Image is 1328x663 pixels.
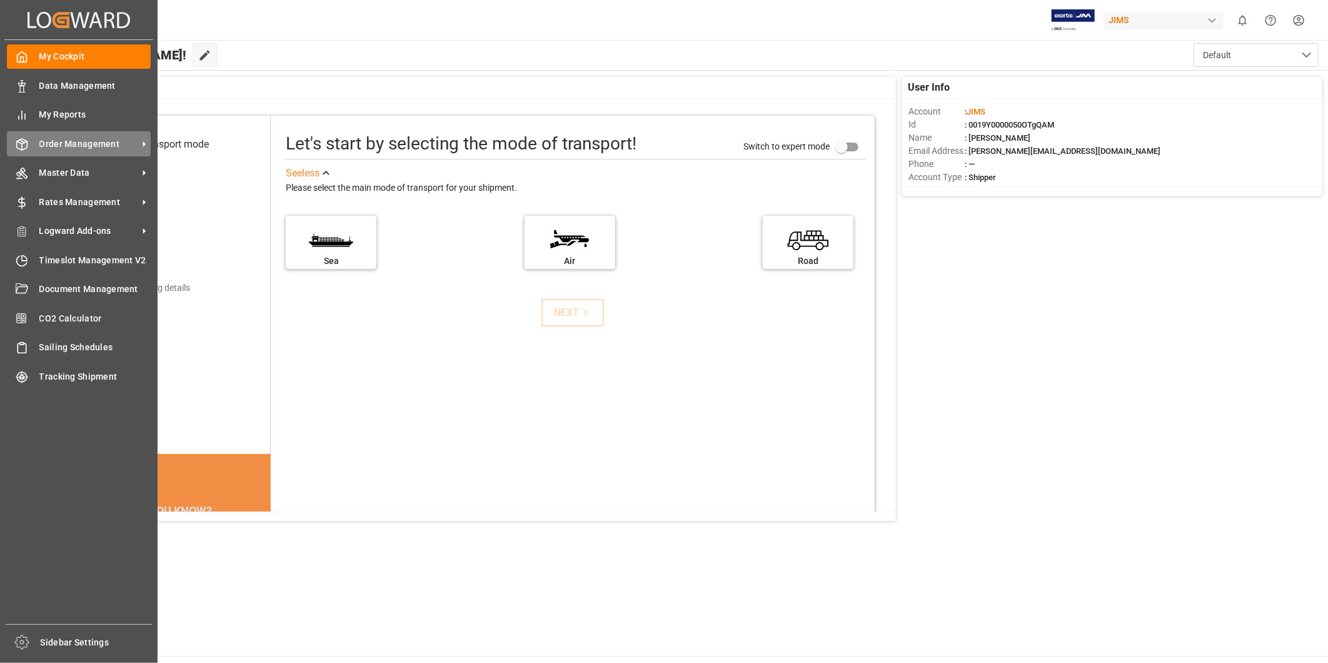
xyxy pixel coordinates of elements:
[541,299,604,326] button: NEXT
[39,108,151,121] span: My Reports
[112,137,209,152] div: Select transport mode
[39,166,138,180] span: Master Data
[112,281,190,295] div: Add shipping details
[1052,9,1095,31] img: Exertis%20JAM%20-%20Email%20Logo.jpg_1722504956.jpg
[39,283,151,296] span: Document Management
[908,118,965,131] span: Id
[1257,6,1285,34] button: Help Center
[965,146,1160,156] span: : [PERSON_NAME][EMAIL_ADDRESS][DOMAIN_NAME]
[908,158,965,171] span: Phone
[7,306,151,330] a: CO2 Calculator
[7,103,151,127] a: My Reports
[554,305,592,320] div: NEXT
[39,312,151,325] span: CO2 Calculator
[70,498,271,524] div: DID YOU KNOW?
[39,225,138,238] span: Logward Add-ons
[908,80,950,95] span: User Info
[1104,11,1224,29] div: JIMS
[39,79,151,93] span: Data Management
[908,171,965,184] span: Account Type
[39,370,151,383] span: Tracking Shipment
[965,159,975,169] span: : —
[908,105,965,118] span: Account
[531,255,609,268] div: Air
[7,248,151,272] a: Timeslot Management V2
[965,173,996,182] span: : Shipper
[1104,8,1229,32] button: JIMS
[286,131,636,157] div: Let's start by selecting the mode of transport!
[967,107,985,116] span: JIMS
[292,255,370,268] div: Sea
[7,44,151,69] a: My Cockpit
[908,144,965,158] span: Email Address
[1194,43,1319,67] button: open menu
[1229,6,1257,34] button: show 0 new notifications
[769,255,847,268] div: Road
[39,138,138,151] span: Order Management
[1203,49,1231,62] span: Default
[965,107,985,116] span: :
[39,196,138,209] span: Rates Management
[39,254,151,267] span: Timeslot Management V2
[41,636,153,649] span: Sidebar Settings
[7,364,151,388] a: Tracking Shipment
[7,335,151,360] a: Sailing Schedules
[965,120,1054,129] span: : 0019Y0000050OTgQAM
[7,277,151,301] a: Document Management
[286,166,319,181] div: See less
[286,181,865,196] div: Please select the main mode of transport for your shipment.
[7,73,151,98] a: Data Management
[39,341,151,354] span: Sailing Schedules
[743,141,830,151] span: Switch to expert mode
[908,131,965,144] span: Name
[39,50,151,63] span: My Cockpit
[965,133,1030,143] span: : [PERSON_NAME]
[52,43,186,67] span: Hello [PERSON_NAME]!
